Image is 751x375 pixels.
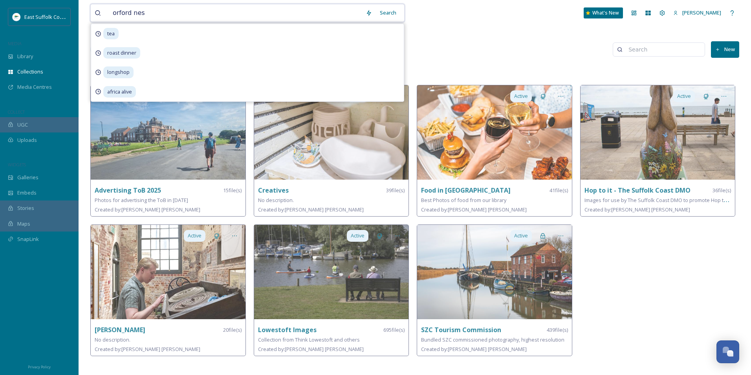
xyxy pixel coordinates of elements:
[421,197,506,204] span: Best Photos of food from our library
[95,325,145,334] strong: [PERSON_NAME]
[17,53,33,60] span: Library
[17,136,37,144] span: Uploads
[386,187,405,194] span: 39 file(s)
[17,83,52,91] span: Media Centres
[103,47,140,59] span: roast dinner
[421,346,527,353] span: Created by: [PERSON_NAME] [PERSON_NAME]
[584,7,623,18] a: What's New
[547,326,568,334] span: 439 file(s)
[24,13,71,20] span: East Suffolk Council
[17,68,43,75] span: Collections
[13,13,20,21] img: ESC%20Logo.png
[682,9,721,16] span: [PERSON_NAME]
[581,85,735,180] img: d45f6c02-c1f2-44eb-8a40-818f62e47710.jpg
[713,187,731,194] span: 36 file(s)
[258,197,294,204] span: No description.
[8,40,22,46] span: MEDIA
[421,206,527,213] span: Created by: [PERSON_NAME] [PERSON_NAME]
[95,186,161,195] strong: Advertising ToB 2025
[351,232,365,239] span: Active
[17,174,38,181] span: Galleries
[95,197,188,204] span: Photos for advertising the ToB in [DATE]
[258,206,364,213] span: Created by: [PERSON_NAME] [PERSON_NAME]
[103,66,134,78] span: longshop
[17,235,39,243] span: SnapLink
[514,232,528,239] span: Active
[103,28,119,39] span: tea
[17,220,30,228] span: Maps
[17,121,28,129] span: UGC
[584,206,690,213] span: Created by: [PERSON_NAME] [PERSON_NAME]
[223,326,242,334] span: 20 file(s)
[17,204,34,212] span: Stories
[550,187,568,194] span: 41 file(s)
[417,85,572,180] img: 575572a0-ce7d-480e-aed7-3aa46c6a677e.jpg
[258,336,360,343] span: Collection from Think Lowestoft and others
[584,186,691,195] strong: Hop to it - The Suffolk Coast DMO
[103,86,136,97] span: africa alive
[28,364,51,369] span: Privacy Policy
[188,232,201,239] span: Active
[514,92,528,100] span: Active
[677,92,691,100] span: Active
[95,346,200,353] span: Created by: [PERSON_NAME] [PERSON_NAME]
[383,326,405,334] span: 695 file(s)
[421,336,564,343] span: Bundled SZC commissioned photography, highest resolution
[254,85,409,180] img: a786099f-452b-45f1-b9c6-e4542a03cb61.jpg
[711,41,739,57] button: New
[8,109,25,115] span: COLLECT
[91,225,245,319] img: c6c6ccd5-b583-4bcd-81f6-75bc304394f3.jpg
[417,225,572,319] img: b09fa9e8-3e9d-49a3-9c9f-f3fdc91d5988.jpg
[95,336,130,343] span: No description.
[421,186,511,195] strong: Food in [GEOGRAPHIC_DATA]
[258,325,317,334] strong: Lowestoft Images
[258,346,364,353] span: Created by: [PERSON_NAME] [PERSON_NAME]
[258,186,289,195] strong: Creatives
[17,189,37,197] span: Embeds
[8,162,26,167] span: WIDGETS
[669,5,725,20] a: [PERSON_NAME]
[625,42,701,57] input: Search
[254,225,409,319] img: fe31fdca-83ba-47e8-9fc4-addc3d4a5b6a.jpg
[376,5,400,20] div: Search
[95,206,200,213] span: Created by: [PERSON_NAME] [PERSON_NAME]
[716,340,739,363] button: Open Chat
[223,187,242,194] span: 15 file(s)
[421,325,501,334] strong: SZC Tourism Commission
[28,362,51,371] a: Privacy Policy
[109,4,362,22] input: Search your library
[91,85,245,180] img: 066273ef-6ab1-4fae-bd80-ce95428697b1.jpg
